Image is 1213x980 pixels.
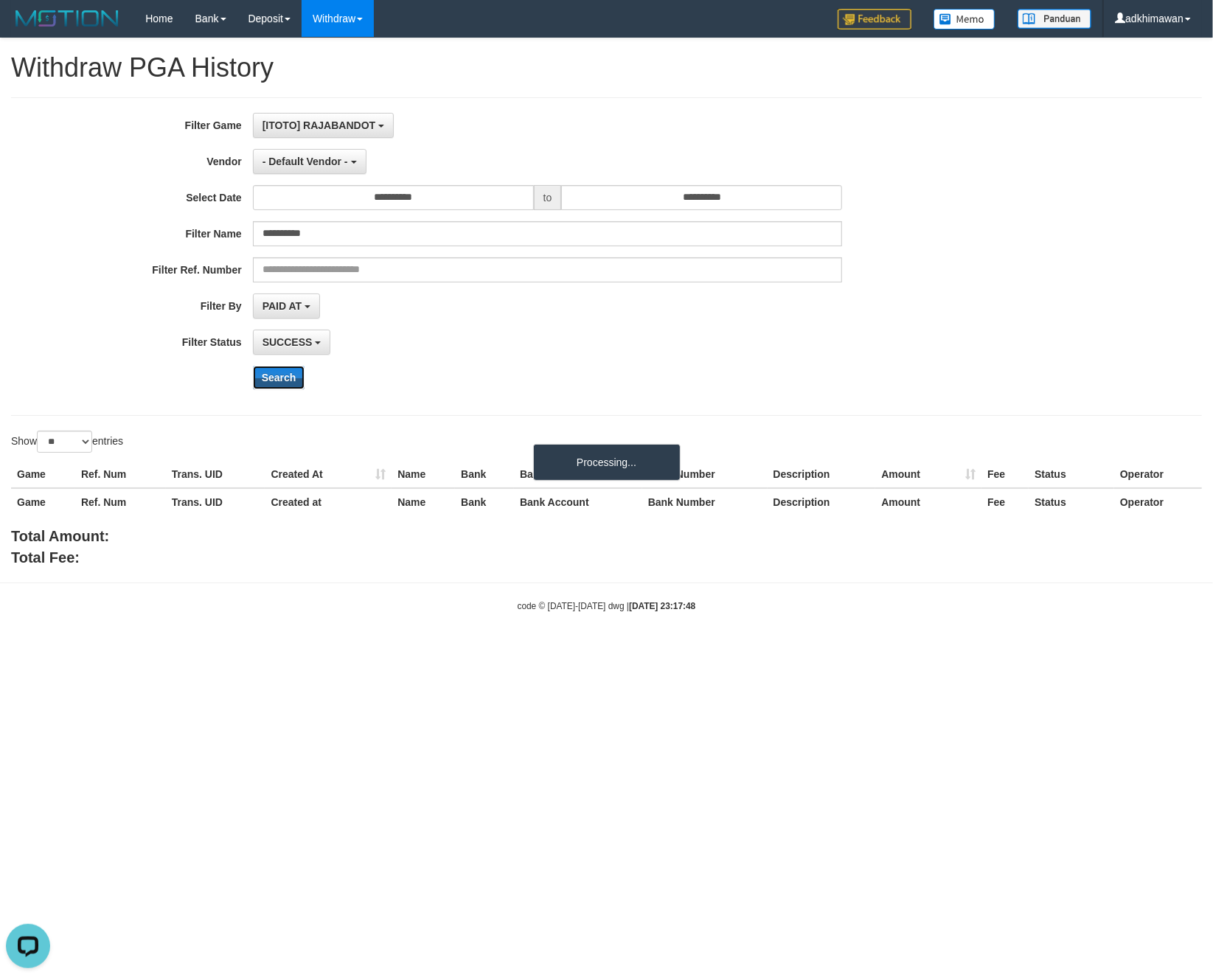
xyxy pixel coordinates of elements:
img: panduan.png [1018,9,1091,29]
button: PAID AT [253,293,320,319]
b: Total Amount: [11,528,109,544]
th: Amount [875,488,981,515]
th: Created At [265,461,392,488]
span: PAID AT [263,300,302,312]
button: SUCCESS [253,330,331,355]
b: Total Fee: [11,549,80,566]
th: Game [11,461,75,488]
th: Game [11,488,75,515]
select: Showentries [37,431,92,453]
th: Created at [265,488,392,515]
th: Status [1029,488,1114,515]
img: Button%20Memo.svg [934,9,995,29]
span: - Default Vendor - [263,156,348,167]
th: Name [392,461,455,488]
th: Description [768,461,876,488]
th: Operator [1114,461,1202,488]
span: SUCCESS [263,336,313,348]
div: Processing... [533,444,681,481]
label: Show entries [11,431,123,453]
th: Bank Account [514,488,642,515]
th: Operator [1114,488,1202,515]
th: Bank [455,488,514,515]
img: MOTION_logo.png [11,7,123,29]
img: Feedback.jpg [838,9,911,29]
th: Bank [455,461,514,488]
small: code © [DATE]-[DATE] dwg | [518,601,696,611]
th: Ref. Num [75,461,166,488]
th: Trans. UID [166,461,265,488]
th: Fee [981,461,1029,488]
span: [ITOTO] RAJABANDOT [263,119,375,131]
th: Bank Number [642,488,768,515]
th: Bank Number [642,461,768,488]
th: Description [768,488,876,515]
th: Ref. Num [75,488,166,515]
span: to [534,185,562,210]
h1: Withdraw PGA History [11,53,1202,83]
th: Amount [875,461,981,488]
th: Trans. UID [166,488,265,515]
strong: [DATE] 23:17:48 [629,601,695,611]
button: [ITOTO] RAJABANDOT [253,113,394,138]
th: Bank Account [514,461,642,488]
th: Fee [981,488,1029,515]
th: Name [392,488,455,515]
button: - Default Vendor - [253,149,366,174]
th: Status [1029,461,1114,488]
button: Open LiveChat chat widget [6,6,50,50]
button: Search [253,366,305,389]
